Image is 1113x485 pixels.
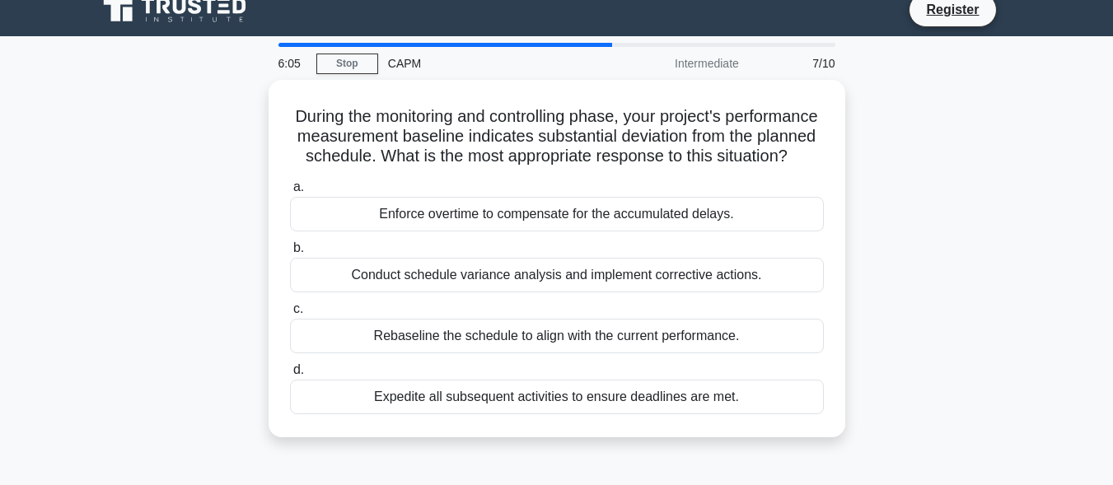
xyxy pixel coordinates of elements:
div: 7/10 [749,47,845,80]
div: CAPM [378,47,605,80]
div: Enforce overtime to compensate for the accumulated delays. [290,197,824,231]
div: Expedite all subsequent activities to ensure deadlines are met. [290,380,824,414]
span: d. [293,362,304,376]
h5: During the monitoring and controlling phase, your project's performance measurement baseline indi... [288,106,825,167]
span: a. [293,180,304,194]
a: Stop [316,54,378,74]
div: 6:05 [269,47,316,80]
div: Rebaseline the schedule to align with the current performance. [290,319,824,353]
span: b. [293,240,304,254]
div: Conduct schedule variance analysis and implement corrective actions. [290,258,824,292]
div: Intermediate [605,47,749,80]
span: c. [293,301,303,315]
